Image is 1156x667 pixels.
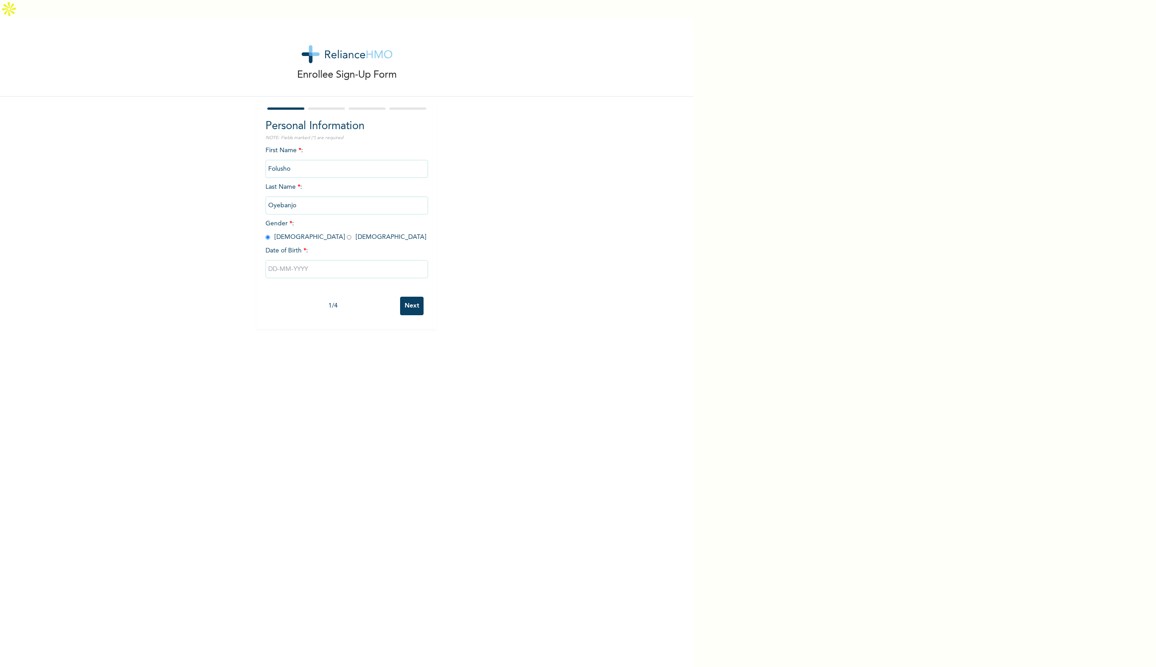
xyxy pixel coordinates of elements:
span: Gender : [DEMOGRAPHIC_DATA] [DEMOGRAPHIC_DATA] [266,220,426,240]
span: Last Name : [266,184,428,209]
input: DD-MM-YYYY [266,260,428,278]
p: Enrollee Sign-Up Form [297,68,397,83]
p: NOTE: Fields marked (*) are required [266,135,428,141]
span: Date of Birth : [266,246,308,256]
h2: Personal Information [266,118,428,135]
div: 1 / 4 [266,301,400,311]
span: First Name : [266,147,428,172]
input: Enter your first name [266,160,428,178]
img: logo [302,45,392,63]
input: Enter your last name [266,196,428,215]
input: Next [400,297,424,315]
